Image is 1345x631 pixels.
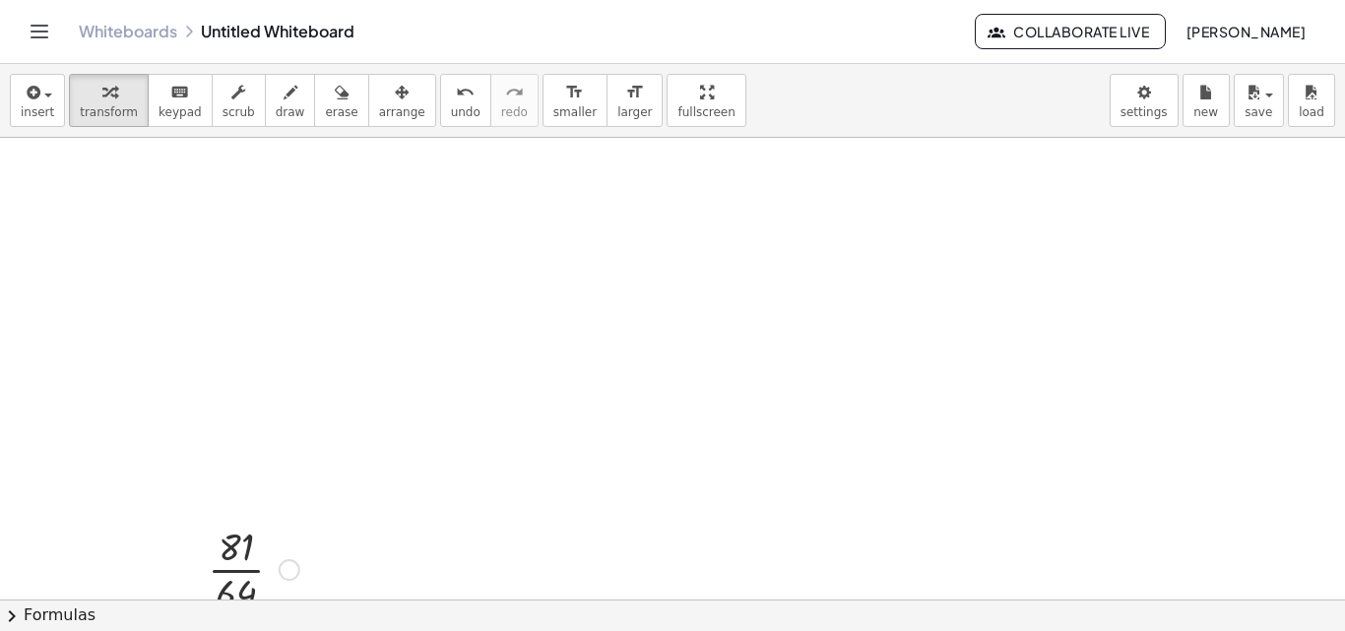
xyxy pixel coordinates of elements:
span: settings [1121,105,1168,119]
button: [PERSON_NAME] [1170,14,1321,49]
button: insert [10,74,65,127]
span: undo [451,105,480,119]
button: scrub [212,74,266,127]
span: scrub [223,105,255,119]
span: larger [617,105,652,119]
button: Toggle navigation [24,16,55,47]
button: Collaborate Live [975,14,1166,49]
i: format_size [565,81,584,104]
span: fullscreen [677,105,735,119]
span: erase [325,105,357,119]
button: save [1234,74,1284,127]
button: format_sizelarger [607,74,663,127]
span: keypad [159,105,202,119]
i: undo [456,81,475,104]
a: Whiteboards [79,22,177,41]
span: smaller [553,105,597,119]
span: load [1299,105,1324,119]
i: redo [505,81,524,104]
span: save [1245,105,1272,119]
span: [PERSON_NAME] [1185,23,1306,40]
i: keyboard [170,81,189,104]
button: transform [69,74,149,127]
span: draw [276,105,305,119]
button: keyboardkeypad [148,74,213,127]
button: format_sizesmaller [543,74,608,127]
button: fullscreen [667,74,745,127]
span: arrange [379,105,425,119]
button: erase [314,74,368,127]
button: new [1183,74,1230,127]
i: format_size [625,81,644,104]
span: Collaborate Live [992,23,1149,40]
span: transform [80,105,138,119]
button: redoredo [490,74,539,127]
span: redo [501,105,528,119]
span: new [1193,105,1218,119]
button: draw [265,74,316,127]
button: load [1288,74,1335,127]
button: arrange [368,74,436,127]
button: settings [1110,74,1179,127]
button: undoundo [440,74,491,127]
span: insert [21,105,54,119]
